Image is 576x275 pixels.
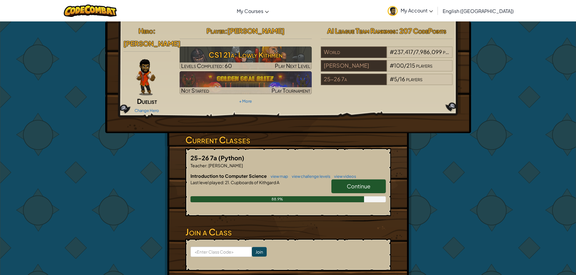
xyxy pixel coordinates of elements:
[190,196,364,202] div: 88.9%
[136,59,155,95] img: duelist-pose.png
[443,8,514,14] span: English ([GEOGRAPHIC_DATA])
[400,75,405,82] span: 16
[180,71,312,94] img: Golden Goal
[239,99,252,104] a: + More
[416,48,442,55] span: 7,986,099
[180,46,312,69] img: CS1 21a: Lowly Kithmen
[181,87,209,94] span: Not Started
[208,163,243,168] span: [PERSON_NAME]
[413,48,416,55] span: /
[234,3,272,19] a: My Courses
[390,48,394,55] span: #
[218,154,244,161] span: (Python)
[321,66,453,73] a: [PERSON_NAME]#100/215players
[190,173,268,179] span: Introduction to Computer Science
[385,1,436,20] a: My Account
[416,62,432,69] span: players
[185,133,391,147] h3: Current Classes
[289,174,330,179] a: view challenge levels
[390,75,394,82] span: #
[406,62,415,69] span: 215
[272,87,310,94] span: Play Tournament
[406,75,422,82] span: players
[135,108,159,113] a: Change Hero
[227,27,285,35] span: [PERSON_NAME]
[394,62,404,69] span: 100
[397,75,400,82] span: /
[404,62,406,69] span: /
[190,163,207,168] span: Teacher
[331,174,356,179] a: view videos
[396,27,446,35] span: : 207 CodePoints
[190,247,252,257] input: <Enter Class Code>
[440,3,517,19] a: English ([GEOGRAPHIC_DATA])
[321,60,387,72] div: [PERSON_NAME]
[252,247,267,257] input: Join
[153,27,155,35] span: :
[443,48,459,55] span: players
[390,62,394,69] span: #
[224,180,230,185] span: 21.
[137,97,157,105] span: Duelist
[64,5,117,17] img: CodeCombat logo
[321,79,453,86] a: 25-26 7a#5/16players
[401,7,433,14] span: My Account
[347,183,370,190] span: Continue
[190,154,218,161] span: 25-26 7a
[181,62,232,69] span: Levels Completed: 60
[321,46,387,58] div: World
[225,27,227,35] span: :
[207,27,225,35] span: Player
[394,48,413,55] span: 237,417
[123,39,181,48] span: [PERSON_NAME]
[321,74,387,85] div: 25-26 7a
[237,8,263,14] span: My Courses
[180,71,312,94] a: Not StartedPlay Tournament
[180,46,312,69] a: Play Next Level
[207,163,208,168] span: :
[138,27,153,35] span: Hero
[275,62,310,69] span: Play Next Level
[394,75,397,82] span: 5
[230,180,279,185] span: Cupboards of Kithgard A
[268,174,288,179] a: view map
[327,27,396,35] span: AI League Team Rankings
[185,225,391,239] h3: Join a Class
[223,180,224,185] span: :
[388,6,398,16] img: avatar
[321,52,453,59] a: World#237,417/7,986,099players
[190,180,223,185] span: Last level played
[180,48,312,62] h3: CS1 21a: Lowly Kithmen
